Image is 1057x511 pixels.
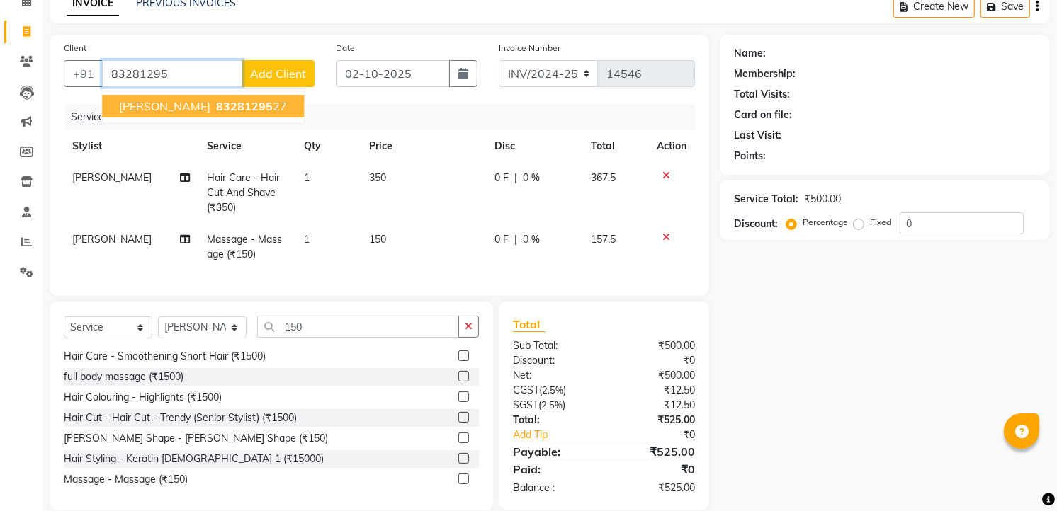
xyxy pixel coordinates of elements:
div: [PERSON_NAME] Shape - [PERSON_NAME] Shape (₹150) [64,431,328,446]
div: Membership: [734,67,796,81]
span: 0 F [494,171,509,185]
div: ₹500.00 [804,192,841,207]
div: ₹0 [621,427,706,442]
div: Total Visits: [734,87,790,102]
div: Points: [734,149,766,163]
span: 0 F [494,232,509,247]
label: Date [336,42,355,54]
div: ₹525.00 [604,481,706,495]
div: full body massage (₹1500) [64,369,183,384]
th: Price [361,130,486,162]
input: Search by Name/Mobile/Email/Code [102,60,242,87]
span: CGST [513,384,539,396]
span: 0 % [523,171,540,185]
span: | [514,232,517,247]
span: Massage - Massage (₹150) [207,233,282,260]
th: Total [582,130,648,162]
label: Client [64,42,86,54]
span: [PERSON_NAME] [72,171,152,184]
div: Service Total: [734,192,798,207]
span: 150 [369,233,386,246]
div: Massage - Massage (₹150) [64,472,188,487]
div: Discount: [734,217,778,231]
div: Net: [502,368,604,383]
span: 157.5 [591,233,616,246]
button: +91 [64,60,103,87]
input: Search or Scan [257,316,459,338]
div: ₹0 [604,461,706,478]
button: Add Client [242,60,315,87]
div: ₹500.00 [604,368,706,383]
div: Last Visit: [734,128,781,143]
div: Hair Care - Smoothening Short Hair (₹1500) [64,349,266,364]
div: ( ) [502,398,604,413]
span: 1 [304,171,310,184]
span: 0 % [523,232,540,247]
div: ₹525.00 [604,413,706,427]
div: Balance : [502,481,604,495]
label: Invoice Number [499,42,560,54]
span: 1 [304,233,310,246]
span: [PERSON_NAME] [119,99,210,113]
span: 2.5% [541,399,563,410]
span: 350 [369,171,386,184]
div: ₹500.00 [604,338,706,353]
label: Fixed [870,216,891,229]
span: Total [513,317,546,332]
th: Qty [295,130,361,162]
ngb-highlight: 27 [213,99,287,113]
div: Total: [502,413,604,427]
div: ₹0 [604,353,706,368]
span: 2.5% [542,384,563,396]
div: Discount: [502,353,604,368]
div: ( ) [502,383,604,398]
div: Card on file: [734,108,792,122]
div: Sub Total: [502,338,604,353]
span: Hair Care - Hair Cut And Shave (₹350) [207,171,280,214]
span: 367.5 [591,171,616,184]
span: [PERSON_NAME] [72,233,152,246]
th: Disc [486,130,582,162]
span: SGST [513,398,538,411]
label: Percentage [803,216,848,229]
div: Name: [734,46,766,61]
th: Stylist [64,130,198,162]
span: 83281295 [216,99,273,113]
a: Add Tip [502,427,621,442]
span: | [514,171,517,185]
div: Hair Cut - Hair Cut - Trendy (Senior Stylist) (₹1500) [64,410,297,425]
div: ₹525.00 [604,443,706,460]
div: ₹12.50 [604,383,706,398]
span: Add Client [250,67,306,81]
div: Services [65,104,706,130]
div: Hair Colouring - Highlights (₹1500) [64,390,222,405]
div: Payable: [502,443,604,460]
div: ₹12.50 [604,398,706,413]
th: Action [648,130,695,162]
th: Service [198,130,296,162]
div: Hair Styling - Keratin [DEMOGRAPHIC_DATA] 1 (₹15000) [64,452,324,466]
div: Paid: [502,461,604,478]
